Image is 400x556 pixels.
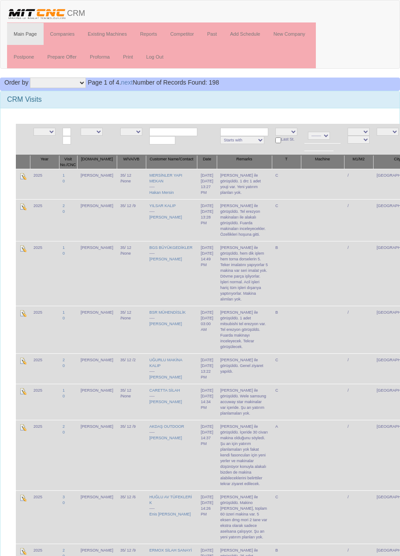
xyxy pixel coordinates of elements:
a: [PERSON_NAME] [149,375,182,379]
a: Main Page [7,23,44,45]
td: C [272,384,301,420]
a: Reports [133,23,164,45]
td: [PERSON_NAME] ile görüşüldü. hem dik işlem hem torna dorselerin 5. Teker imalatını yapıyorlar 5 m... [217,241,272,306]
a: [PERSON_NAME] [149,257,182,261]
td: [DATE] [197,199,217,241]
a: [PERSON_NAME] [149,322,182,326]
a: 0 [63,500,65,505]
td: [PERSON_NAME] ile görüşüldü. Wele samsung accuway star makinalar var içeride. Şu an yatırım planl... [217,384,272,420]
img: Edit [19,173,26,180]
td: [PERSON_NAME] [77,306,117,353]
a: 0 [63,251,65,256]
td: Last St. [272,124,301,155]
td: 2025 [30,384,59,420]
td: [PERSON_NAME] [77,353,117,384]
td: 35/ 12 /6 [117,490,146,544]
td: / [344,199,373,241]
a: 1 [63,388,65,393]
div: [DATE] 14:49 PM [201,251,213,268]
td: [PERSON_NAME] ile görüşüldü. 1 drc 1 adet youji var. Yeni yatırım planları yok. [217,169,272,199]
th: [DOMAIN_NAME] [77,155,117,169]
a: MERSİNLER YAPI MEKAN [149,173,182,183]
a: 1 [63,310,65,315]
td: / [344,169,373,199]
td: ---- [146,199,197,241]
a: Enis [PERSON_NAME] [149,512,191,516]
td: A [272,420,301,490]
td: [PERSON_NAME] [77,420,117,490]
td: ---- [146,306,197,353]
td: / [344,306,373,353]
td: / [344,490,373,544]
td: 35/ 12 /None [117,306,146,353]
th: W/VA/VB [117,155,146,169]
a: BGS BÜYÜKGEDİKLER [149,245,193,250]
div: [DATE] 13:28 PM [201,209,213,226]
img: Edit [19,494,26,501]
a: HUĞLU AV TÜFEKLERİ K [149,495,192,505]
td: 35/ 12 /2 [117,353,146,384]
td: [PERSON_NAME] [77,169,117,199]
td: [DATE] [197,384,217,420]
td: [PERSON_NAME] ile görüşüldü. Makino [PERSON_NAME], toplam 60 üzeri makina var. 5 eksen dmg mori 2... [217,490,272,544]
td: C [272,353,301,384]
td: 35/ 12 /None [117,384,146,420]
div: [DATE] 13:22 PM [201,363,213,380]
img: Edit [19,245,26,252]
td: 35/ 12 /9 [117,420,146,490]
a: CRM [0,0,92,22]
td: ---- [146,420,197,490]
td: ---- [146,353,197,384]
td: 2025 [30,353,59,384]
a: 0 [63,179,65,183]
img: header.png [7,7,67,20]
a: New Company [267,23,312,45]
td: [PERSON_NAME] [77,384,117,420]
td: C [272,169,301,199]
a: [PERSON_NAME] [149,215,182,219]
a: Log Out [140,46,170,68]
td: [DATE] [197,306,217,353]
td: 2025 [30,169,59,199]
td: ---- [146,384,197,420]
td: 35/ 12 /None [117,241,146,306]
td: [PERSON_NAME] [77,199,117,241]
th: Remarks [217,155,272,169]
td: C [272,199,301,241]
td: [PERSON_NAME] ile görüşüldü. Tel erezyon makinaları ile alakalı görüşüldü. Fuarda makinaları ince... [217,199,272,241]
a: 0 [63,394,65,398]
td: B [272,306,301,353]
h3: CRM Visits [7,96,393,104]
a: Print [116,46,140,68]
a: Add Schedule [223,23,267,45]
a: Competitor [163,23,200,45]
a: 2 [63,424,65,429]
td: [PERSON_NAME] [77,490,117,544]
a: AKDAŞ OUTDOOR [149,424,184,429]
a: 0 [63,430,65,434]
a: Companies [44,23,81,45]
a: Prepare Offer [41,46,83,68]
td: / [344,353,373,384]
th: Machine [301,155,344,169]
td: [DATE] [197,241,217,306]
a: 2 [63,358,65,362]
td: [PERSON_NAME] ile görüşüldü. Genel ziyaret yapıldı. [217,353,272,384]
td: 2025 [30,241,59,306]
td: 35/ 12 /9 [117,199,146,241]
td: [DATE] [197,420,217,490]
td: / [344,420,373,490]
a: BSR MÜHENDİSLİK [149,310,186,315]
td: 35/ 12 /None [117,169,146,199]
img: Edit [19,310,26,317]
td: [PERSON_NAME] ile görüşüldü. 1 adet mitsubishi tel erezyon var. Tel erezyon görüşüldü. Fuarda mak... [217,306,272,353]
th: T [272,155,301,169]
a: Proforma [83,46,116,68]
div: [DATE] 14:34 PM [201,393,213,411]
a: 1 [63,173,65,178]
img: Edit [19,388,26,395]
span: Page 1 of 4. [88,79,121,86]
a: 0 [63,363,65,368]
td: [DATE] [197,169,217,199]
th: M1/M2 [344,155,373,169]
